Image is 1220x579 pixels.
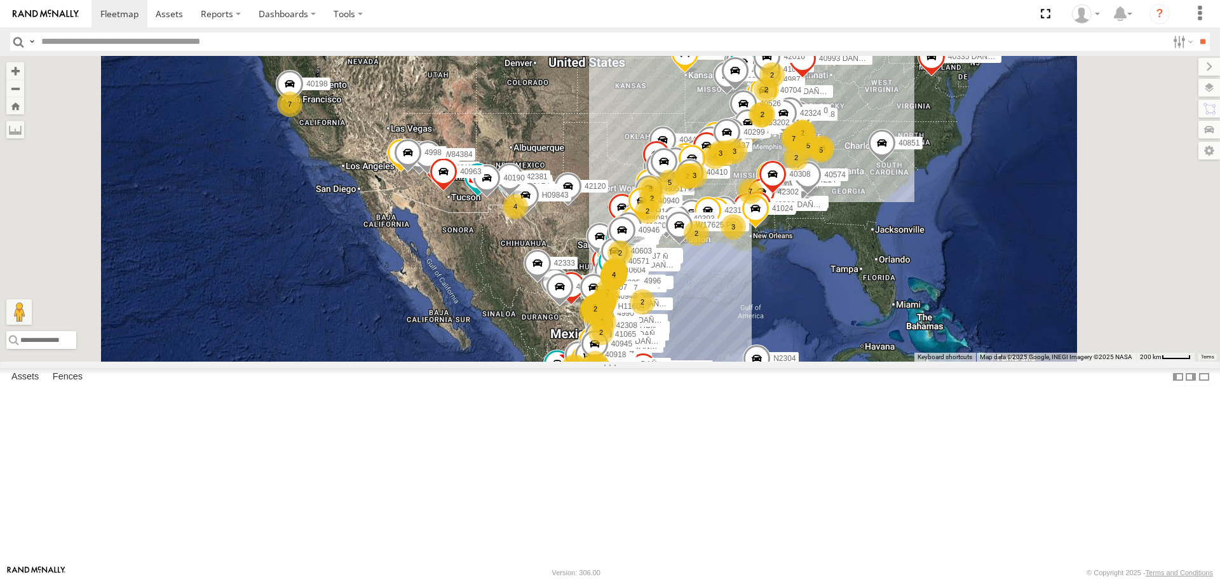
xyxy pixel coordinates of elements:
[607,240,633,266] div: 2
[526,172,547,181] span: 42381
[980,353,1132,360] span: Map data ©2025 Google, INEGI Imagery ©2025 NASA
[1198,142,1220,160] label: Map Settings
[1201,354,1214,359] a: Terms (opens in new tab)
[615,330,636,339] span: 41065
[774,200,830,209] span: 40366 DAÑADO
[6,79,24,97] button: Zoom out
[600,264,625,290] div: 76
[1140,353,1162,360] span: 200 km
[658,197,679,206] span: 40940
[708,140,733,166] div: 3
[583,351,608,376] div: 25
[789,170,810,179] span: 40308
[605,351,626,360] span: 40918
[6,97,24,114] button: Zoom Home
[627,261,682,270] span: 42105 DAÑADO
[593,284,619,310] div: 2
[783,145,809,170] div: 2
[613,346,634,355] span: 40594
[616,321,637,330] span: 42308
[780,88,836,97] span: 40924 DAÑADO
[625,266,646,275] span: 40604
[595,279,620,304] div: 2
[601,262,627,287] div: 4
[639,186,665,211] div: 2
[1136,353,1195,362] button: Map Scale: 200 km per 42 pixels
[772,204,793,213] span: 41024
[576,282,597,291] span: 40826
[780,83,801,92] span: 40304
[808,137,834,163] div: 5
[738,179,763,204] div: 7
[693,214,714,223] span: 40393
[754,77,779,102] div: 2
[27,32,37,51] label: Search Query
[7,566,65,579] a: Visit our Website
[635,198,660,224] div: 2
[783,76,801,85] span: 4987
[1149,4,1170,24] i: ?
[657,170,682,195] div: 5
[790,120,815,146] div: 2
[682,163,707,188] div: 3
[743,128,764,137] span: 40299
[1198,368,1210,386] label: Hide Summary Table
[684,221,709,246] div: 2
[582,294,607,320] div: 3
[773,354,796,363] span: N2304
[783,52,804,61] span: 42010
[602,260,628,285] div: 6
[778,188,799,197] span: 42302
[1168,32,1195,51] label: Search Filter Options
[819,55,875,64] span: 40993 DAÑADO
[612,337,668,346] span: 42122 DAÑADO
[579,299,604,325] div: 81
[13,10,79,18] img: rand-logo.svg
[628,257,649,266] span: 40571
[583,296,608,322] div: 2
[6,121,24,139] label: Measure
[749,102,774,128] div: 2
[554,259,575,268] span: 42333
[707,168,728,177] span: 40410
[5,369,45,386] label: Assets
[638,176,663,201] div: 3
[503,194,528,219] div: 4
[611,339,632,348] span: 40945
[6,299,32,325] button: Drag Pegman onto the map to open Street View
[752,66,773,75] span: 41011
[806,107,827,116] span: 40910
[602,258,628,283] div: 33
[948,53,1004,62] span: 40335 DAÑADO
[679,136,700,145] span: 40447
[306,80,327,89] span: 40198
[46,369,89,386] label: Fences
[652,215,673,224] span: 40812
[631,247,652,255] span: 40603
[721,214,746,240] div: 3
[277,92,302,117] div: 7
[1172,368,1184,386] label: Dock Summary Table to the Left
[590,290,616,316] div: 2
[580,355,606,380] div: 2
[591,289,616,315] div: 5
[1184,368,1197,386] label: Dock Summary Table to the Right
[722,139,747,164] div: 3
[614,316,670,325] span: 42121 DAÑADO
[618,360,674,369] span: 40450 DAÑADO
[600,264,626,289] div: 3
[562,355,587,381] div: 6
[764,118,790,127] span: 553202
[824,170,845,179] span: 40574
[918,353,972,362] button: Keyboard shortcuts
[759,62,785,88] div: 2
[619,279,640,288] span: 40335
[552,569,600,576] div: Version: 306.00
[460,167,481,176] span: 40963
[632,252,661,261] span: W15837
[616,330,672,339] span: 40817 DAÑADO
[800,109,821,118] span: 42324
[602,258,627,283] div: 185
[898,139,919,148] span: 40851
[542,191,569,200] span: H09843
